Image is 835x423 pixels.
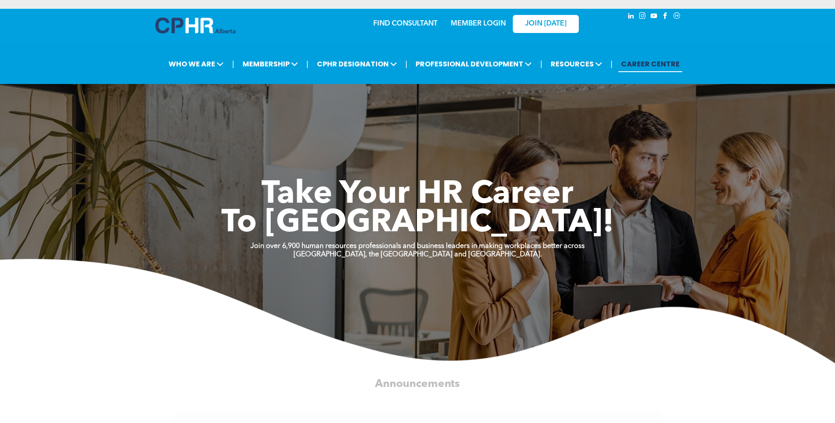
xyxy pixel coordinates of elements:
[261,179,574,211] span: Take Your HR Career
[661,11,670,23] a: facebook
[540,55,542,73] li: |
[548,56,605,72] span: RESOURCES
[618,56,682,72] a: CAREER CENTRE
[232,55,234,73] li: |
[672,11,682,23] a: Social network
[451,20,506,27] a: MEMBER LOGIN
[155,18,235,33] img: A blue and white logo for cp alberta
[413,56,534,72] span: PROFESSIONAL DEVELOPMENT
[373,20,438,27] a: FIND CONSULTANT
[611,55,613,73] li: |
[405,55,408,73] li: |
[314,56,400,72] span: CPHR DESIGNATION
[166,56,226,72] span: WHO WE ARE
[294,251,542,258] strong: [GEOGRAPHIC_DATA], the [GEOGRAPHIC_DATA] and [GEOGRAPHIC_DATA].
[638,11,647,23] a: instagram
[240,56,301,72] span: MEMBERSHIP
[626,11,636,23] a: linkedin
[525,20,566,28] span: JOIN [DATE]
[513,15,579,33] a: JOIN [DATE]
[375,379,460,390] span: Announcements
[306,55,309,73] li: |
[221,208,614,239] span: To [GEOGRAPHIC_DATA]!
[649,11,659,23] a: youtube
[250,243,585,250] strong: Join over 6,900 human resources professionals and business leaders in making workplaces better ac...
